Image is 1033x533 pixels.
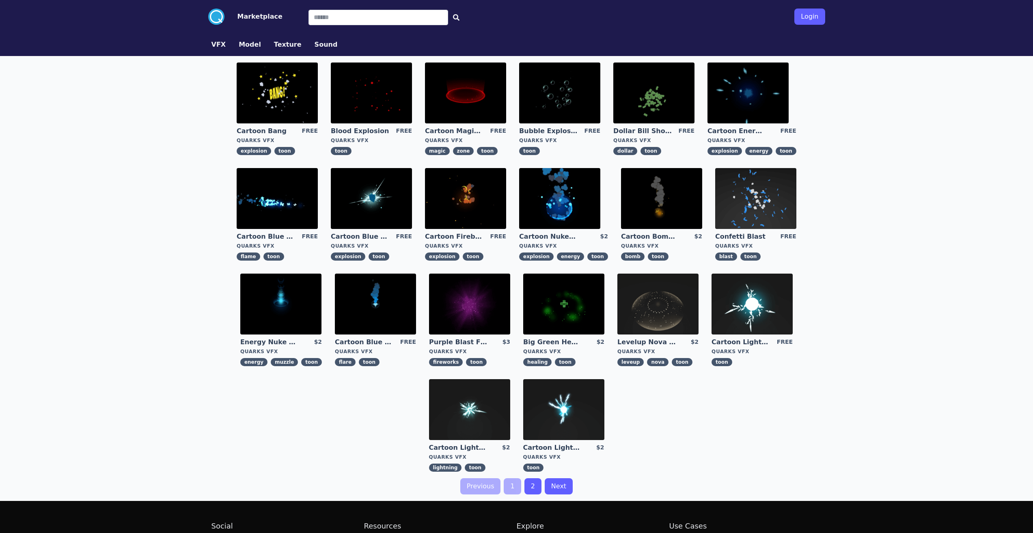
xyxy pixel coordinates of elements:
div: FREE [396,232,412,241]
a: Blood Explosion [331,127,389,136]
div: Quarks VFX [331,243,412,249]
h2: Use Cases [669,520,822,532]
a: Previous [460,478,501,494]
div: Quarks VFX [335,348,416,355]
span: toon [740,252,761,261]
input: Search [308,10,448,25]
a: Levelup Nova Effect [617,338,676,347]
img: imgAlt [519,63,600,123]
span: toon [587,252,608,261]
span: toon [465,464,485,472]
button: Marketplace [237,12,283,22]
div: FREE [302,232,318,241]
span: toon [331,147,352,155]
span: explosion [237,147,271,155]
div: Quarks VFX [237,243,318,249]
div: Quarks VFX [331,137,412,144]
img: imgAlt [715,168,796,229]
img: imgAlt [523,379,604,440]
a: Confetti Blast [715,232,774,241]
span: toon [477,147,498,155]
div: Quarks VFX [429,348,510,355]
div: Quarks VFX [429,454,510,460]
img: imgAlt [237,63,318,123]
span: leveup [617,358,644,366]
img: imgAlt [707,63,789,123]
div: $2 [596,443,604,452]
div: $2 [691,338,699,347]
span: dollar [613,147,637,155]
img: imgAlt [331,63,412,123]
div: Quarks VFX [519,243,608,249]
div: FREE [302,127,318,136]
div: Quarks VFX [425,137,506,144]
a: Bubble Explosion [519,127,578,136]
a: Dollar Bill Shower [613,127,672,136]
a: Model [232,40,267,50]
span: flare [335,358,356,366]
button: Sound [315,40,338,50]
h2: Social [211,520,364,532]
div: $2 [600,232,608,241]
a: Cartoon Lightning Ball [712,338,770,347]
img: imgAlt [425,168,506,229]
span: toon [641,147,661,155]
a: Cartoon Blue Flare [335,338,393,347]
img: imgAlt [335,274,416,334]
a: Cartoon Bomb Fuse [621,232,679,241]
div: $2 [694,232,702,241]
div: Quarks VFX [617,348,699,355]
span: toon [301,358,322,366]
span: toon [776,147,796,155]
div: Quarks VFX [715,243,796,249]
a: Cartoon Fireball Explosion [425,232,483,241]
a: Sound [308,40,344,50]
span: explosion [425,252,459,261]
a: 2 [524,478,541,494]
span: explosion [331,252,365,261]
span: toon [523,464,544,472]
span: muzzle [271,358,298,366]
button: Login [794,9,825,25]
button: Model [239,40,261,50]
a: Texture [267,40,308,50]
h2: Explore [517,520,669,532]
a: 1 [504,478,521,494]
span: toon [466,358,487,366]
div: FREE [780,127,796,136]
div: Quarks VFX [523,454,604,460]
a: Cartoon Nuke Energy Explosion [519,232,578,241]
span: toon [648,252,669,261]
a: Next [545,478,573,494]
span: toon [263,252,284,261]
img: imgAlt [240,274,321,334]
span: energy [745,147,772,155]
button: Texture [274,40,302,50]
div: FREE [400,338,416,347]
a: Big Green Healing Effect [523,338,582,347]
button: VFX [211,40,226,50]
img: imgAlt [331,168,412,229]
a: Purple Blast Fireworks [429,338,487,347]
a: Cartoon Lightning Ball with Bloom [523,443,582,452]
img: imgAlt [425,63,506,123]
span: bomb [621,252,645,261]
span: blast [715,252,737,261]
a: Login [794,5,825,28]
span: toon [712,358,732,366]
span: energy [557,252,584,261]
div: FREE [780,232,796,241]
div: FREE [777,338,793,347]
img: imgAlt [617,274,699,334]
img: imgAlt [429,379,510,440]
img: imgAlt [712,274,793,334]
span: toon [672,358,692,366]
div: $2 [597,338,604,347]
span: magic [425,147,449,155]
div: FREE [679,127,694,136]
div: FREE [584,127,600,136]
span: explosion [519,252,554,261]
a: Cartoon Lightning Ball Explosion [429,443,487,452]
span: flame [237,252,260,261]
div: Quarks VFX [240,348,322,355]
